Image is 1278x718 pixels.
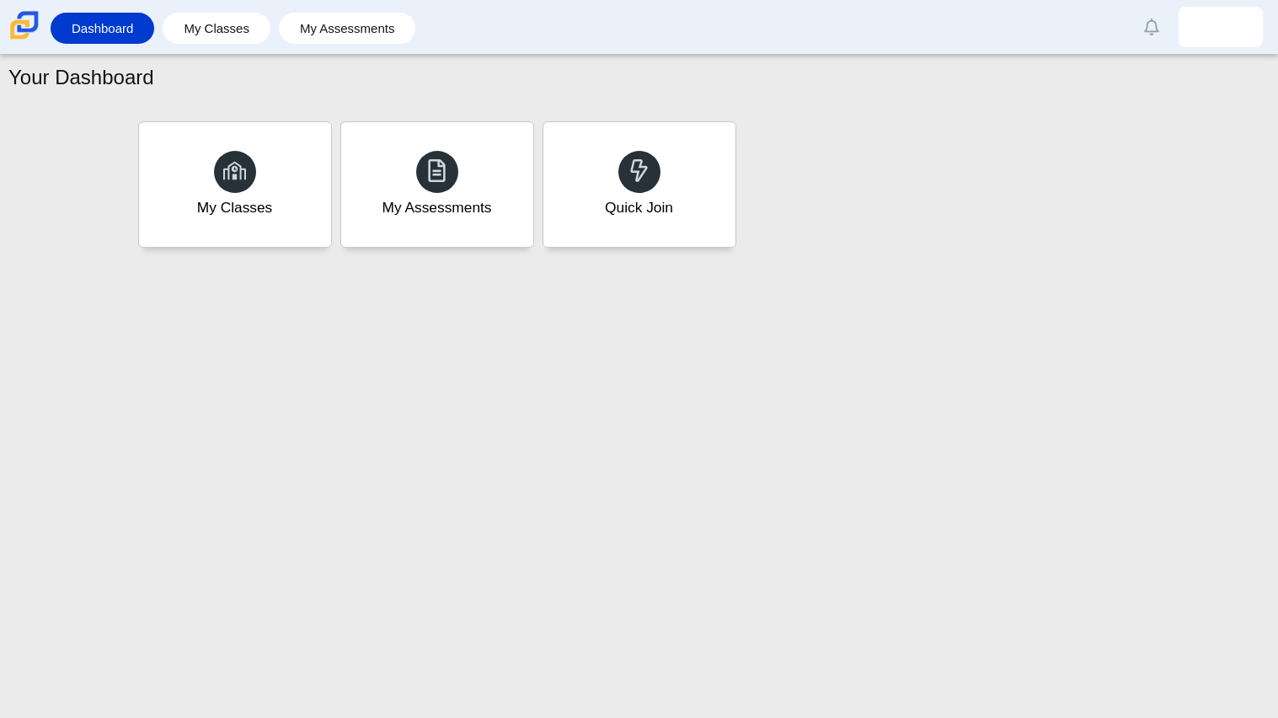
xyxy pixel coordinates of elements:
[340,121,534,248] a: My Assessments
[1207,13,1234,40] img: naomi.penamariano.lvTMFI
[605,197,673,218] div: Quick Join
[543,121,736,248] a: Quick Join
[171,13,262,44] a: My Classes
[1179,7,1263,47] a: naomi.penamariano.lvTMFI
[197,197,273,218] div: My Classes
[138,121,332,248] a: My Classes
[7,8,42,43] img: Carmen School of Science & Technology
[8,63,154,92] h1: Your Dashboard
[382,197,492,218] div: My Assessments
[7,31,42,46] a: Carmen School of Science & Technology
[1133,8,1170,46] a: Alerts
[59,13,146,44] a: Dashboard
[287,13,408,44] a: My Assessments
